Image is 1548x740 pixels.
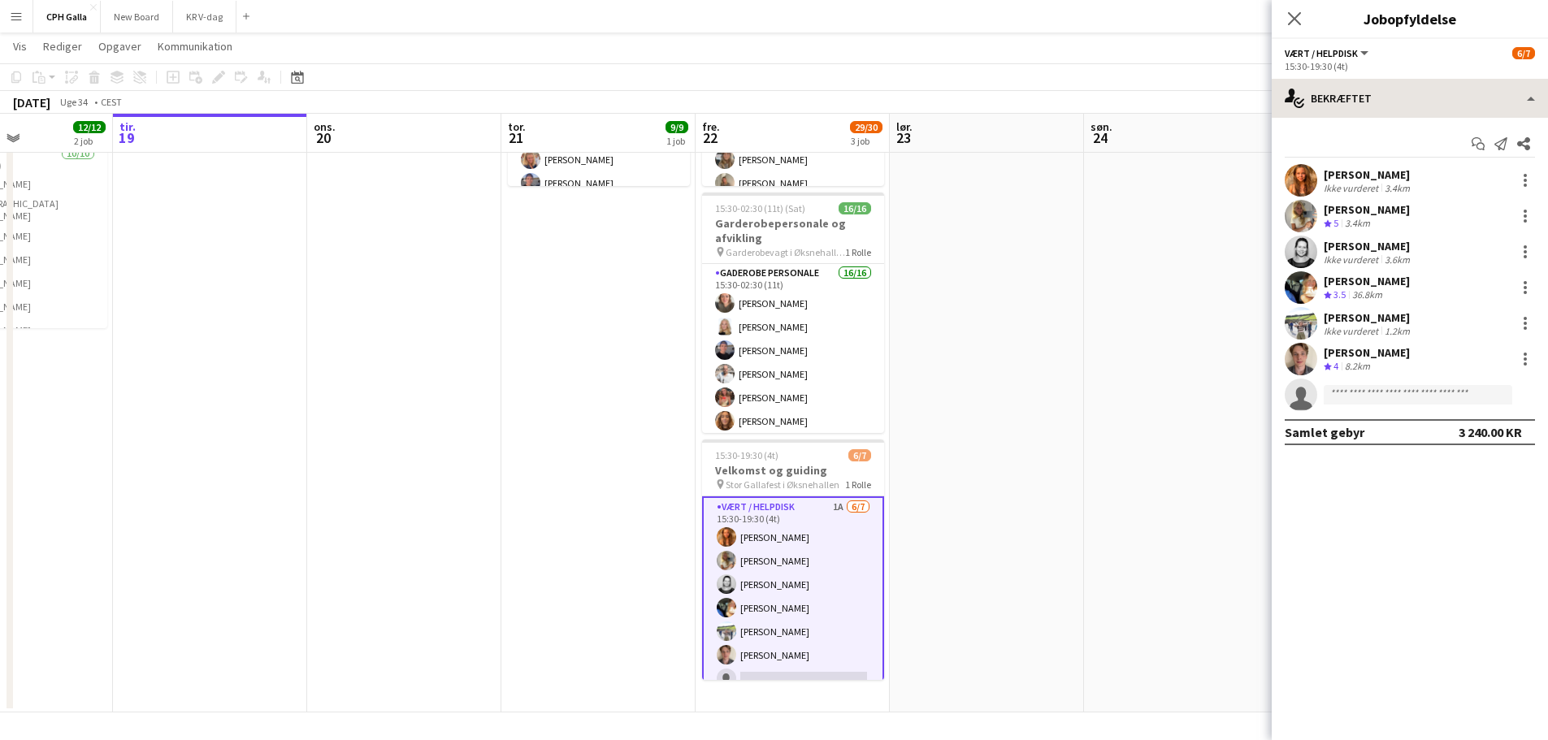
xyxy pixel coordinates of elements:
span: 29/30 [850,121,882,133]
div: Bekræftet [1272,79,1548,118]
span: tor. [508,119,526,134]
h3: Velkomst og guiding [702,463,884,478]
div: 3.4km [1342,217,1373,231]
span: 6/7 [848,449,871,461]
div: Samlet gebyr [1285,424,1364,440]
span: 20 [311,128,336,147]
div: 3.6km [1381,253,1413,266]
span: Stor Gallafest i Øksnehallen [726,478,839,491]
div: [PERSON_NAME] [1324,167,1413,182]
span: 15:30-19:30 (4t) [715,449,778,461]
div: 1.2km [1381,325,1413,337]
a: Rediger [37,36,89,57]
div: 2 job [74,135,105,147]
button: New Board [101,1,173,32]
div: [PERSON_NAME] [1324,239,1413,253]
div: 36.8km [1349,288,1385,302]
span: 24 [1088,128,1112,147]
div: 3 240.00 KR [1459,424,1522,440]
span: Garderobevagt i Øksnehallen til stor gallafest [726,246,845,258]
span: 21 [505,128,526,147]
div: [DATE] [13,94,50,110]
div: Ikke vurderet [1324,253,1381,266]
span: 12/12 [73,121,106,133]
span: Kommunikation [158,39,232,54]
div: [PERSON_NAME] [1324,202,1410,217]
span: Vært / Helpdisk [1285,47,1358,59]
span: Uge 34 [54,96,94,108]
span: fre. [702,119,720,134]
span: 9/9 [666,121,688,133]
span: Vis [13,39,27,54]
span: 23 [894,128,913,147]
app-card-role: Vært / Helpdisk1A6/715:30-19:30 (4t)[PERSON_NAME][PERSON_NAME][PERSON_NAME][PERSON_NAME][PERSON_N... [702,496,884,696]
div: CEST [101,96,122,108]
span: 6/7 [1512,47,1535,59]
app-card-role: Gaderobe personale16/1615:30-02:30 (11t)[PERSON_NAME][PERSON_NAME][PERSON_NAME][PERSON_NAME][PERS... [702,264,884,673]
a: Vis [7,36,33,57]
span: søn. [1091,119,1112,134]
h3: Jobopfyldelse [1272,8,1548,29]
button: KR V-dag [173,1,236,32]
app-job-card: 15:30-19:30 (4t)6/7Velkomst og guiding Stor Gallafest i Øksnehallen1 RolleVært / Helpdisk1A6/715:... [702,439,884,680]
span: ons. [314,119,336,134]
div: 1 job [666,135,687,147]
span: 1 Rolle [845,246,871,258]
span: 15:30-02:30 (11t) (Sat) [715,202,805,214]
div: 15:30-19:30 (4t) [1285,60,1535,72]
button: CPH Galla [33,1,101,32]
div: 3.4km [1381,182,1413,194]
span: 1 Rolle [845,478,871,491]
a: Opgaver [92,36,148,57]
span: 3.5 [1333,288,1346,301]
span: 22 [700,128,720,147]
div: [PERSON_NAME] [1324,310,1413,325]
span: lør. [896,119,913,134]
span: Rediger [43,39,82,54]
span: tir. [119,119,136,134]
div: [PERSON_NAME] [1324,345,1410,360]
div: 3 job [851,135,882,147]
span: Opgaver [98,39,141,54]
a: Kommunikation [151,36,239,57]
span: 16/16 [839,202,871,214]
div: Ikke vurderet [1324,182,1381,194]
span: 4 [1333,360,1338,372]
div: [PERSON_NAME] [1324,274,1410,288]
div: 8.2km [1342,360,1373,374]
app-job-card: 15:30-02:30 (11t) (Sat)16/16Garderobepersonale og afvikling Garderobevagt i Øksnehallen til stor ... [702,193,884,433]
span: 19 [117,128,136,147]
button: Vært / Helpdisk [1285,47,1371,59]
span: 5 [1333,217,1338,229]
div: Ikke vurderet [1324,325,1381,337]
h3: Garderobepersonale og afvikling [702,216,884,245]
